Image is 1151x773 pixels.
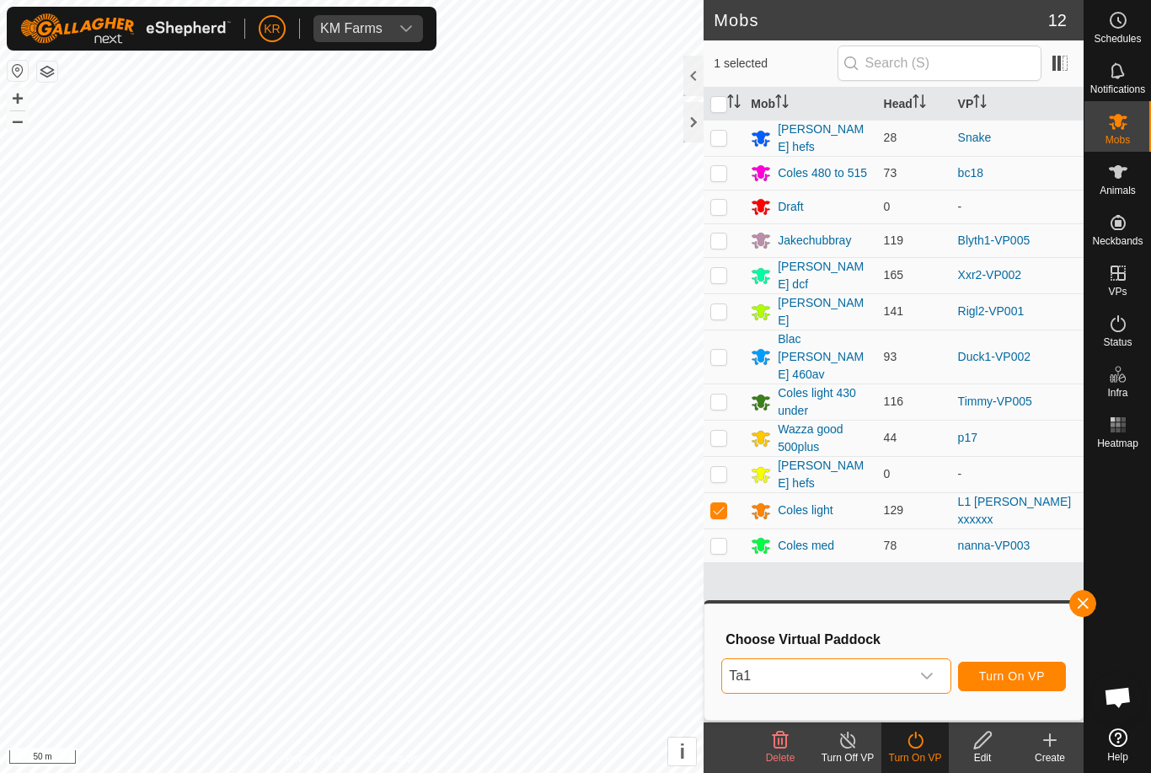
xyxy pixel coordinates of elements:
button: Map Layers [37,62,57,82]
div: KM Farms [320,22,383,35]
div: Wazza good 500plus [778,421,870,456]
span: 165 [884,268,903,282]
a: Timmy-VP005 [958,395,1032,408]
span: Heatmap [1097,438,1138,448]
button: + [8,89,28,109]
a: Rigl2-VP001 [958,304,1025,318]
div: Create [1016,750,1084,765]
span: Notifications [1090,84,1145,94]
div: [PERSON_NAME] [778,294,870,330]
span: 12 [1048,8,1067,33]
span: i [679,740,685,763]
div: Open chat [1093,672,1143,722]
span: Schedules [1094,34,1141,44]
a: Privacy Policy [286,751,349,766]
button: Reset Map [8,61,28,81]
span: Mobs [1105,135,1130,145]
a: Xxr2-VP002 [958,268,1021,282]
div: Turn Off VP [814,750,881,765]
button: i [668,738,696,765]
a: Contact Us [368,751,418,766]
span: 129 [884,503,903,517]
span: 141 [884,304,903,318]
span: 119 [884,234,903,247]
th: Mob [744,88,876,121]
th: VP [951,88,1084,121]
span: 116 [884,395,903,408]
a: Blyth1-VP005 [958,234,1031,247]
span: 0 [884,200,891,213]
h3: Choose Virtual Paddock [725,631,1066,647]
span: KR [264,20,280,38]
div: [PERSON_NAME] hefs [778,457,870,492]
span: Status [1103,337,1132,347]
div: Coles light 430 under [778,384,870,420]
span: Help [1107,752,1128,762]
div: [PERSON_NAME] hefs [778,121,870,156]
div: Blac [PERSON_NAME] 460av [778,330,870,384]
td: - [951,456,1084,492]
div: Coles light [778,502,832,519]
span: Animals [1100,185,1136,196]
span: Ta1 [722,659,909,693]
a: Help [1084,722,1151,769]
a: p17 [958,431,977,444]
a: bc18 [958,166,983,180]
p-sorticon: Activate to sort [727,97,741,110]
span: VPs [1108,287,1127,297]
p-sorticon: Activate to sort [775,97,789,110]
span: 1 selected [714,55,837,72]
a: Duck1-VP002 [958,350,1031,363]
img: Gallagher Logo [20,13,231,44]
span: Infra [1107,388,1127,398]
td: - [951,190,1084,223]
a: L1 [PERSON_NAME] xxxxxx [958,495,1072,526]
a: nanna-VP003 [958,539,1031,552]
span: 28 [884,131,897,144]
div: Edit [949,750,1016,765]
span: 93 [884,350,897,363]
span: 44 [884,431,897,444]
div: [PERSON_NAME] dcf [778,258,870,293]
p-sorticon: Activate to sort [913,97,926,110]
h2: Mobs [714,10,1048,30]
a: Snake [958,131,992,144]
button: Turn On VP [958,662,1066,691]
th: Head [877,88,951,121]
div: dropdown trigger [910,659,944,693]
span: 78 [884,539,897,552]
div: Draft [778,198,803,216]
span: Turn On VP [979,669,1045,683]
button: – [8,110,28,131]
span: 0 [884,467,891,480]
div: Turn On VP [881,750,949,765]
div: dropdown trigger [389,15,423,42]
span: Neckbands [1092,236,1143,246]
span: Delete [766,752,795,764]
span: KM Farms [313,15,389,42]
div: Jakechubbray [778,232,851,250]
span: 73 [884,166,897,180]
input: Search (S) [838,46,1041,81]
p-sorticon: Activate to sort [973,97,987,110]
div: Coles 480 to 515 [778,164,867,182]
div: Coles med [778,537,834,555]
